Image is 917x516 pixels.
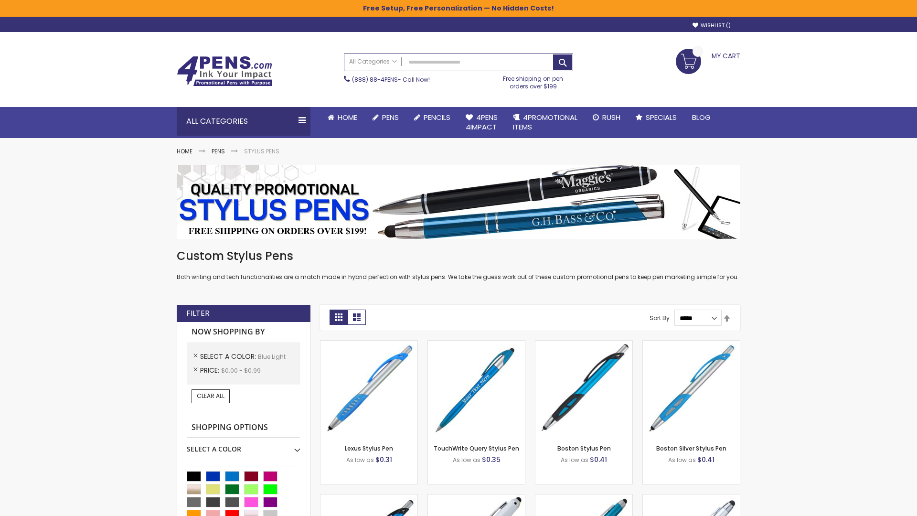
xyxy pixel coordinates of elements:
[628,107,684,128] a: Specials
[320,494,417,502] a: Lexus Metallic Stylus Pen-Blue - Light
[352,75,398,84] a: (888) 88-4PENS
[345,444,393,452] a: Lexus Stylus Pen
[428,494,525,502] a: Kimberly Logo Stylus Pens-LT-Blue
[382,112,399,122] span: Pens
[535,341,632,438] img: Boston Stylus Pen-Blue - Light
[697,455,714,464] span: $0.41
[177,56,272,86] img: 4Pens Custom Pens and Promotional Products
[643,494,740,502] a: Silver Cool Grip Stylus Pen-Blue - Light
[585,107,628,128] a: Rush
[352,75,430,84] span: - Call Now!
[453,456,480,464] span: As low as
[428,340,525,348] a: TouchWrite Query Stylus Pen-Blue Light
[643,341,740,438] img: Boston Silver Stylus Pen-Blue - Light
[349,58,397,65] span: All Categories
[187,418,300,438] strong: Shopping Options
[668,456,696,464] span: As low as
[535,494,632,502] a: Lory Metallic Stylus Pen-Blue - Light
[646,112,677,122] span: Specials
[320,107,365,128] a: Home
[344,54,402,70] a: All Categories
[513,112,577,132] span: 4PROMOTIONAL ITEMS
[192,389,230,403] a: Clear All
[557,444,611,452] a: Boston Stylus Pen
[466,112,498,132] span: 4Pens 4impact
[434,444,519,452] a: TouchWrite Query Stylus Pen
[177,248,740,281] div: Both writing and tech functionalities are a match made in hybrid perfection with stylus pens. We ...
[656,444,726,452] a: Boston Silver Stylus Pen
[365,107,406,128] a: Pens
[177,107,310,136] div: All Categories
[186,308,210,319] strong: Filter
[590,455,607,464] span: $0.41
[482,455,501,464] span: $0.35
[212,147,225,155] a: Pens
[187,438,300,454] div: Select A Color
[177,248,740,264] h1: Custom Stylus Pens
[258,353,286,361] span: Blue Light
[200,365,221,375] span: Price
[177,165,740,239] img: Stylus Pens
[650,314,670,322] label: Sort By
[197,392,224,400] span: Clear All
[177,147,192,155] a: Home
[493,71,574,90] div: Free shipping on pen orders over $199
[346,456,374,464] span: As low as
[505,107,585,138] a: 4PROMOTIONALITEMS
[187,322,300,342] strong: Now Shopping by
[692,112,711,122] span: Blog
[320,341,417,438] img: Lexus Stylus Pen-Blue - Light
[320,340,417,348] a: Lexus Stylus Pen-Blue - Light
[561,456,588,464] span: As low as
[602,112,620,122] span: Rush
[338,112,357,122] span: Home
[424,112,450,122] span: Pencils
[406,107,458,128] a: Pencils
[458,107,505,138] a: 4Pens4impact
[684,107,718,128] a: Blog
[428,341,525,438] img: TouchWrite Query Stylus Pen-Blue Light
[330,310,348,325] strong: Grid
[221,366,261,375] span: $0.00 - $0.99
[693,22,731,29] a: Wishlist
[643,340,740,348] a: Boston Silver Stylus Pen-Blue - Light
[375,455,392,464] span: $0.31
[244,147,279,155] strong: Stylus Pens
[200,352,258,361] span: Select A Color
[535,340,632,348] a: Boston Stylus Pen-Blue - Light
